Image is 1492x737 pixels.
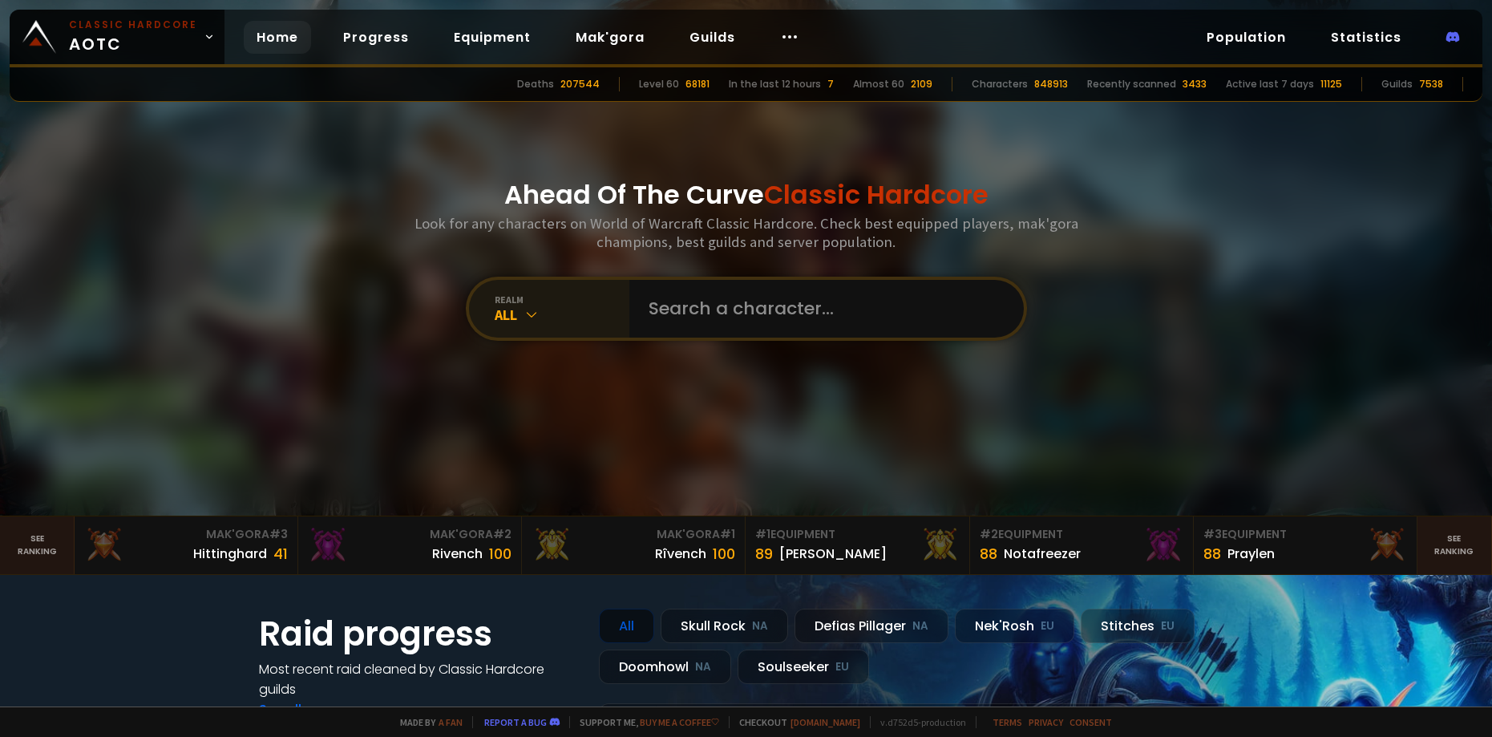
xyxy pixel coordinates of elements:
a: [DOMAIN_NAME] [790,716,860,728]
div: 89 [755,543,773,565]
div: 11125 [1320,77,1342,91]
a: Home [244,21,311,54]
span: v. d752d5 - production [870,716,966,728]
div: Skull Rock [661,609,788,643]
div: 207544 [560,77,600,91]
a: Report a bug [484,716,547,728]
small: EU [1161,618,1175,634]
a: Statistics [1318,21,1414,54]
a: Privacy [1029,716,1063,728]
div: Equipment [980,526,1183,543]
span: Made by [390,716,463,728]
div: In the last 12 hours [729,77,821,91]
div: 41 [273,543,288,565]
div: realm [495,294,629,306]
div: Recently scanned [1087,77,1176,91]
div: 7538 [1419,77,1443,91]
div: [PERSON_NAME] [779,544,887,564]
a: Consent [1069,716,1112,728]
div: Deaths [517,77,554,91]
span: # 2 [980,526,998,542]
div: 848913 [1034,77,1068,91]
h1: Ahead Of The Curve [504,176,989,214]
div: Mak'Gora [84,526,288,543]
div: Hittinghard [193,544,267,564]
a: Mak'Gora#2Rivench100 [298,516,522,574]
small: EU [1041,618,1054,634]
span: # 3 [269,526,288,542]
a: Buy me a coffee [640,716,719,728]
div: All [599,609,654,643]
a: Progress [330,21,422,54]
div: All [495,306,629,324]
small: NA [912,618,928,634]
small: EU [835,659,849,675]
span: # 2 [493,526,511,542]
div: 7 [827,77,834,91]
div: 2109 [911,77,932,91]
span: AOTC [69,18,197,56]
div: 100 [713,543,735,565]
div: 100 [489,543,511,565]
div: Characters [972,77,1028,91]
div: 88 [1203,543,1221,565]
div: Almost 60 [853,77,904,91]
a: #1Equipment89[PERSON_NAME] [746,516,969,574]
a: Population [1194,21,1299,54]
a: Equipment [441,21,544,54]
div: Mak'Gora [308,526,511,543]
div: Equipment [1203,526,1407,543]
h1: Raid progress [259,609,580,659]
div: Defias Pillager [795,609,948,643]
span: Classic Hardcore [764,176,989,213]
div: Equipment [755,526,959,543]
div: Soulseeker [738,650,869,684]
div: Praylen [1227,544,1275,564]
span: Checkout [729,716,860,728]
a: Mak'gora [563,21,657,54]
span: # 3 [1203,526,1222,542]
small: NA [752,618,768,634]
a: Guilds [677,21,748,54]
div: 68181 [685,77,710,91]
div: Mak'Gora [532,526,735,543]
div: Notafreezer [1004,544,1081,564]
div: Stitches [1081,609,1195,643]
a: Seeranking [1417,516,1492,574]
span: # 1 [755,526,770,542]
div: Rivench [432,544,483,564]
a: See all progress [259,700,363,719]
a: Mak'Gora#1Rîvench100 [522,516,746,574]
span: Support me, [569,716,719,728]
a: Terms [993,716,1022,728]
a: #2Equipment88Notafreezer [970,516,1194,574]
div: 88 [980,543,997,565]
a: Mak'Gora#3Hittinghard41 [75,516,298,574]
h4: Most recent raid cleaned by Classic Hardcore guilds [259,659,580,699]
a: a fan [439,716,463,728]
div: 3433 [1183,77,1207,91]
div: Doomhowl [599,650,731,684]
div: Guilds [1381,77,1413,91]
a: #3Equipment88Praylen [1194,516,1417,574]
h3: Look for any characters on World of Warcraft Classic Hardcore. Check best equipped players, mak'g... [408,214,1085,251]
div: Nek'Rosh [955,609,1074,643]
small: Classic Hardcore [69,18,197,32]
small: NA [695,659,711,675]
span: # 1 [720,526,735,542]
a: Classic HardcoreAOTC [10,10,224,64]
div: Rîvench [655,544,706,564]
div: Active last 7 days [1226,77,1314,91]
div: Level 60 [639,77,679,91]
input: Search a character... [639,280,1005,338]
